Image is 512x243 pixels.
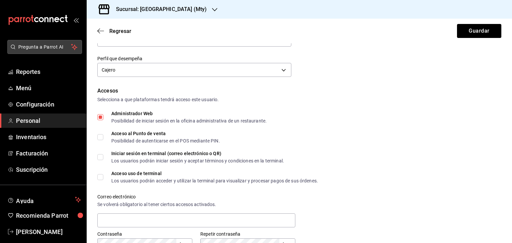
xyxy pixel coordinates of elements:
[16,196,72,204] span: Ayuda
[111,119,267,123] div: Posibilidad de iniciar sesión en la oficina administrativa de un restaurante.
[111,5,207,13] h3: Sucursal: [GEOGRAPHIC_DATA] (Mty)
[457,24,501,38] button: Guardar
[18,44,71,51] span: Pregunta a Parrot AI
[16,211,81,220] span: Recomienda Parrot
[97,56,291,61] label: Perfil que desempeña
[5,48,82,55] a: Pregunta a Parrot AI
[7,40,82,54] button: Pregunta a Parrot AI
[111,131,220,136] div: Acceso al Punto de venta
[97,63,291,77] div: Cajero
[16,67,81,76] span: Reportes
[16,116,81,125] span: Personal
[16,132,81,141] span: Inventarios
[16,165,81,174] span: Suscripción
[111,158,284,163] div: Los usuarios podrán iniciar sesión y aceptar términos y condiciones en la terminal.
[97,194,295,199] label: Correo electrónico
[97,28,131,34] button: Regresar
[97,87,501,95] div: Accesos
[16,84,81,93] span: Menú
[73,17,79,23] button: open_drawer_menu
[97,201,295,208] div: Se volverá obligatorio al tener ciertos accesos activados.
[97,232,192,236] label: Contraseña
[97,96,501,103] div: Selecciona a que plataformas tendrá acceso este usuario.
[200,232,295,236] label: Repetir contraseña
[109,28,131,34] span: Regresar
[111,111,267,116] div: Administrador Web
[111,151,284,156] div: Iniciar sesión en terminal (correo electrónico o QR)
[111,171,318,176] div: Acceso uso de terminal
[16,100,81,109] span: Configuración
[111,178,318,183] div: Los usuarios podrán acceder y utilizar la terminal para visualizar y procesar pagos de sus órdenes.
[111,138,220,143] div: Posibilidad de autenticarse en el POS mediante PIN.
[16,227,81,236] span: [PERSON_NAME]
[16,149,81,158] span: Facturación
